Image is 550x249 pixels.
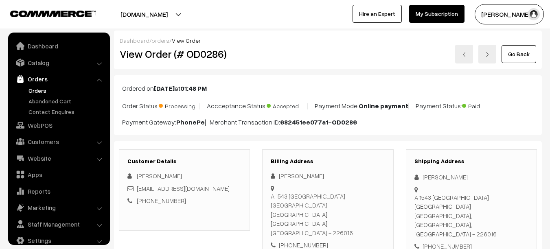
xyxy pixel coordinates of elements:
[267,100,307,110] span: Accepted
[10,217,107,232] a: Staff Management
[271,158,385,165] h3: Billing Address
[122,117,534,127] p: Payment Gateway: | Merchant Transaction ID:
[176,118,205,126] b: PhonePe
[271,192,385,238] div: A 1543 [GEOGRAPHIC_DATA] [GEOGRAPHIC_DATA] [GEOGRAPHIC_DATA], [GEOGRAPHIC_DATA], [GEOGRAPHIC_DATA...
[137,185,230,192] a: [EMAIL_ADDRESS][DOMAIN_NAME]
[10,55,107,70] a: Catalog
[180,84,207,92] b: 01:48 PM
[137,197,186,204] a: [PHONE_NUMBER]
[10,167,107,182] a: Apps
[414,173,528,182] div: [PERSON_NAME]
[528,8,540,20] img: user
[10,39,107,53] a: Dashboard
[10,11,96,17] img: COMMMERCE
[151,37,169,44] a: orders
[414,158,528,165] h3: Shipping Address
[10,72,107,86] a: Orders
[359,102,408,110] b: Online payment
[120,36,536,45] div: / /
[172,37,201,44] span: View Order
[475,4,544,24] button: [PERSON_NAME]
[10,200,107,215] a: Marketing
[10,8,81,18] a: COMMMERCE
[462,100,503,110] span: Paid
[26,97,107,105] a: Abandoned Cart
[122,83,534,93] p: Ordered on at
[502,45,536,63] a: Go Back
[10,184,107,199] a: Reports
[137,172,182,179] span: [PERSON_NAME]
[10,151,107,166] a: Website
[353,5,402,23] a: Hire an Expert
[120,37,149,44] a: Dashboard
[127,158,241,165] h3: Customer Details
[154,84,175,92] b: [DATE]
[10,233,107,248] a: Settings
[122,100,534,111] p: Order Status: | Accceptance Status: | Payment Mode: | Payment Status:
[26,86,107,95] a: Orders
[120,48,250,60] h2: View Order (# OD0286)
[159,100,199,110] span: Processing
[280,118,357,126] b: 682451ee077a1-OD0286
[26,107,107,116] a: Contact Enquires
[92,4,196,24] button: [DOMAIN_NAME]
[10,118,107,133] a: WebPOS
[409,5,465,23] a: My Subscription
[414,193,528,239] div: A 1543 [GEOGRAPHIC_DATA] [GEOGRAPHIC_DATA] [GEOGRAPHIC_DATA], [GEOGRAPHIC_DATA], [GEOGRAPHIC_DATA...
[271,171,385,181] div: [PERSON_NAME]
[485,52,490,57] img: right-arrow.png
[10,134,107,149] a: Customers
[462,52,467,57] img: left-arrow.png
